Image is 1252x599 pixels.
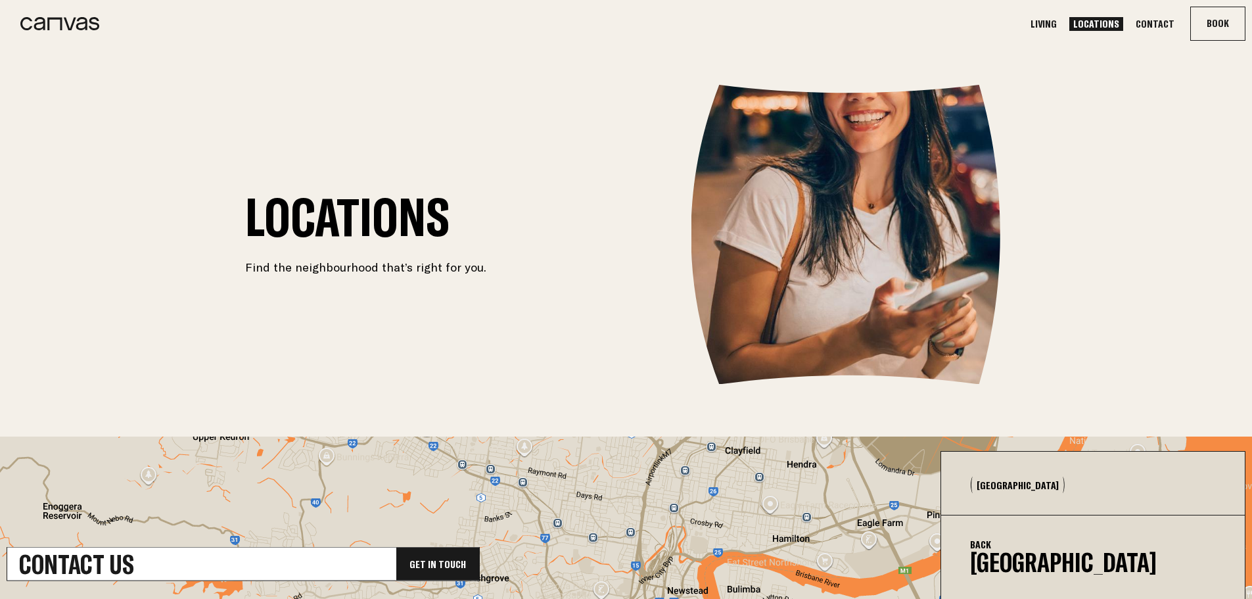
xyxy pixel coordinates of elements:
p: Find the neighbourhood that’s right for you. [245,260,486,276]
button: [GEOGRAPHIC_DATA] [971,477,1065,493]
div: Get In Touch [396,548,479,581]
button: Book [1191,7,1245,40]
a: Contact [1132,17,1178,31]
a: Living [1027,17,1061,31]
button: Back [970,539,991,550]
a: Locations [1069,17,1123,31]
h1: Locations [245,194,486,240]
a: Contact UsGet In Touch [7,547,480,581]
img: Canvas_living_locations [691,85,1008,384]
